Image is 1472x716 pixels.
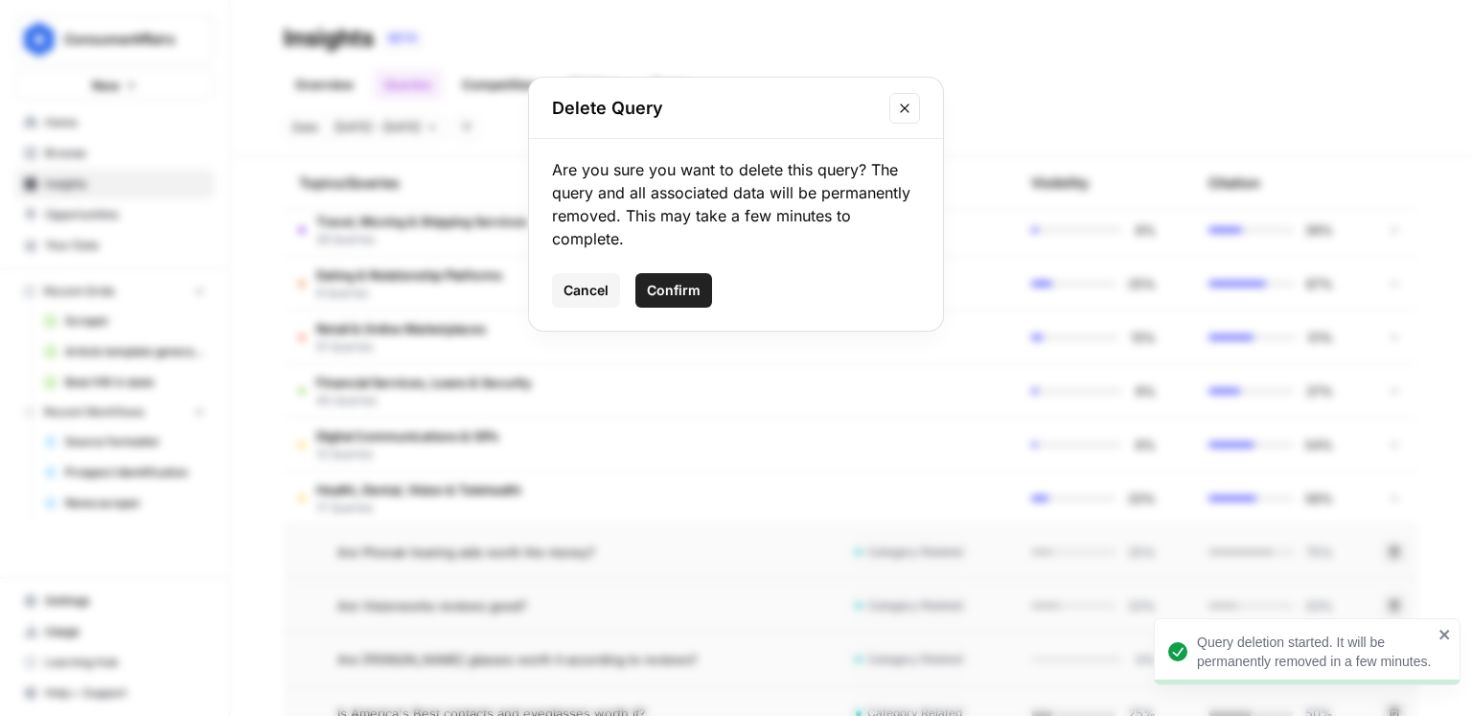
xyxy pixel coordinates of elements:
span: Cancel [563,281,609,300]
button: Close modal [889,93,920,124]
h2: Delete Query [552,95,878,122]
button: Confirm [635,273,712,308]
button: Cancel [552,273,620,308]
div: Are you sure you want to delete this query? The query and all associated data will be permanently... [552,158,920,250]
button: close [1438,627,1452,642]
span: Confirm [647,281,701,300]
div: Query deletion started. It will be permanently removed in a few minutes. [1197,633,1433,671]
